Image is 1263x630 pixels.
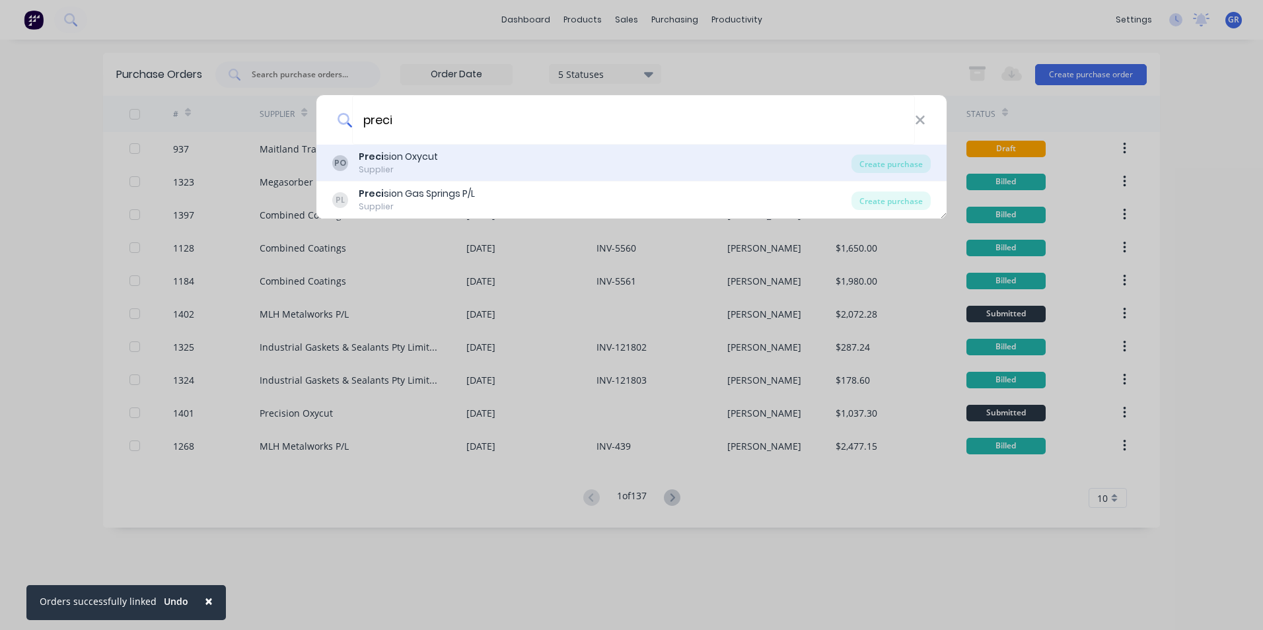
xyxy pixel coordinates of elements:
button: Undo [157,592,196,612]
div: Create purchase [851,155,931,173]
div: Orders successfully linked [40,594,157,608]
div: Create purchase [851,192,931,210]
span: × [205,592,213,610]
b: Preci [359,187,384,200]
div: sion Oxycut [359,150,438,164]
div: Supplier [359,201,475,213]
b: Preci [359,150,384,163]
div: Supplier [359,164,438,176]
div: PL [332,192,348,208]
input: Enter a supplier name to create a new order... [352,95,915,145]
button: Close [192,585,226,617]
div: sion Gas Springs P/L [359,187,475,201]
div: PO [332,155,348,171]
